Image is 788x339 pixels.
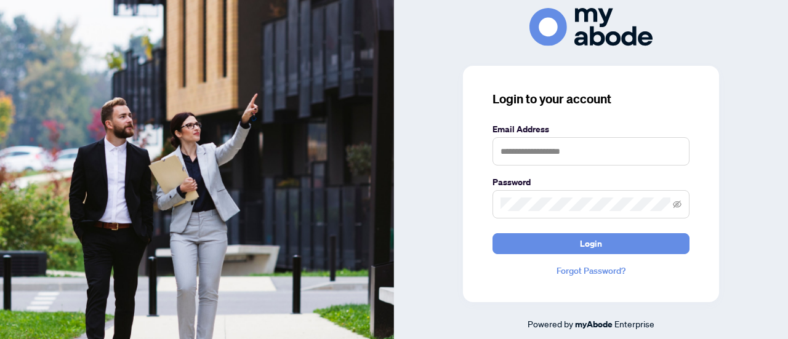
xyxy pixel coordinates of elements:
span: Enterprise [614,318,654,329]
img: ma-logo [529,8,653,46]
span: eye-invisible [673,200,681,209]
label: Email Address [492,122,689,136]
label: Password [492,175,689,189]
a: Forgot Password? [492,264,689,277]
h3: Login to your account [492,90,689,108]
button: Login [492,233,689,254]
a: myAbode [575,317,613,331]
span: Login [580,234,602,253]
span: Powered by [528,318,573,329]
